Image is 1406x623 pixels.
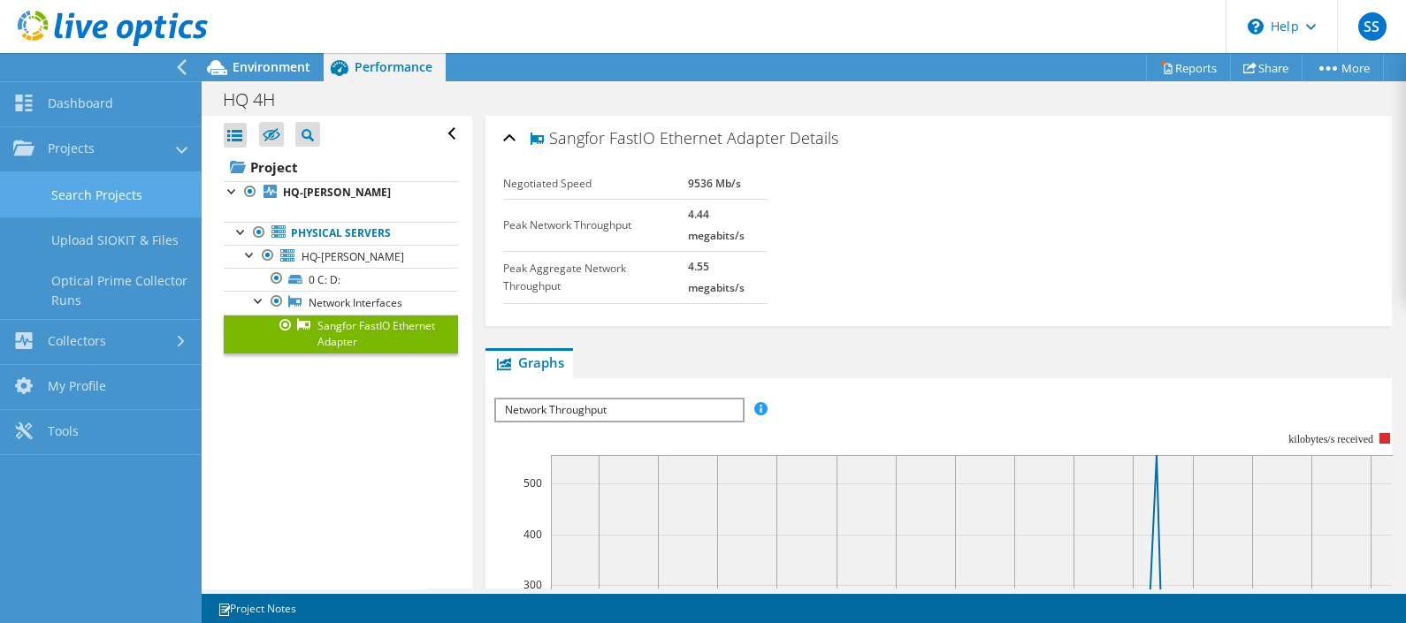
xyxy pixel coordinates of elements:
a: Share [1230,54,1303,81]
a: Project [224,153,458,181]
a: 0 C: D: [224,268,458,291]
span: Details [790,127,838,148]
span: Performance [355,58,432,75]
a: More [1302,54,1384,81]
span: HQ-[PERSON_NAME] [302,249,404,264]
span: Environment [233,58,310,75]
h1: HQ 4H [215,90,302,110]
a: Sangfor FastIO Ethernet Adapter [224,315,458,353]
a: HQ-[PERSON_NAME] [224,245,458,268]
b: 9536 Mb/s [688,176,741,191]
b: 4.55 megabits/s [688,259,745,295]
text: 300 [523,577,542,592]
a: HQ-[PERSON_NAME] [224,181,458,204]
a: Network Interfaces [224,291,458,314]
label: Peak Network Throughput [503,217,688,234]
a: Physical Servers [224,222,458,245]
text: kilobytes/s received [1289,433,1374,445]
b: 4.44 megabits/s [688,207,745,243]
span: Sangfor FastIO Ethernet Adapter [526,127,785,148]
a: Project Notes [205,597,309,619]
label: Peak Aggregate Network Throughput [503,260,688,295]
text: 500 [523,475,542,490]
label: Negotiated Speed [503,175,688,193]
a: Reports [1146,54,1231,81]
span: Graphs [494,353,564,371]
text: 400 [523,527,542,542]
b: HQ-[PERSON_NAME] [283,185,391,200]
span: Network Throughput [496,399,741,421]
svg: \n [1248,19,1264,34]
span: SS [1358,12,1387,41]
